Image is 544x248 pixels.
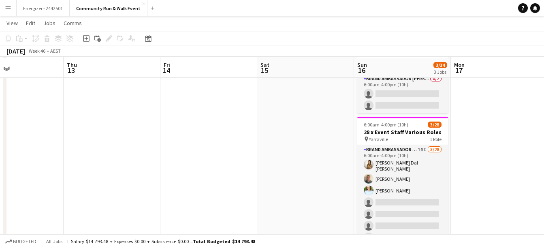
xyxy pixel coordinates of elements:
[453,66,465,75] span: 17
[193,238,255,244] span: Total Budgeted $14 793.48
[430,136,442,142] span: 1 Role
[40,18,59,28] a: Jobs
[356,66,367,75] span: 16
[6,47,25,55] div: [DATE]
[4,237,38,246] button: Budgeted
[6,19,18,27] span: View
[45,238,64,244] span: All jobs
[60,18,85,28] a: Comms
[43,19,55,27] span: Jobs
[357,50,448,65] h3: 2 x Event Staff - Break Covers WWCC Required
[428,122,442,128] span: 3/28
[27,48,47,54] span: Week 46
[66,66,77,75] span: 13
[433,62,447,68] span: 3/34
[50,48,61,54] div: AEST
[64,19,82,27] span: Comms
[357,117,448,237] app-job-card: 6:00am-4:00pm (10h)3/2828 x Event Staff Various Roles Yarraville1 RoleBrand Ambassador [PERSON_NA...
[259,66,269,75] span: 15
[357,128,448,136] h3: 28 x Event Staff Various Roles
[454,61,465,68] span: Mon
[17,0,70,16] button: Energizer - 2442501
[67,61,77,68] span: Thu
[70,0,147,16] button: Community Run & Walk Event
[162,66,170,75] span: 14
[357,61,367,68] span: Sun
[26,19,35,27] span: Edit
[13,239,36,244] span: Budgeted
[260,61,269,68] span: Sat
[23,18,38,28] a: Edit
[3,18,21,28] a: View
[357,74,448,113] app-card-role: Brand Ambassador [PERSON_NAME]0/26:00am-4:00pm (10h)
[71,238,255,244] div: Salary $14 793.48 + Expenses $0.00 + Subsistence $0.00 =
[364,122,408,128] span: 6:00am-4:00pm (10h)
[369,136,388,142] span: Yarraville
[434,69,447,75] div: 3 Jobs
[164,61,170,68] span: Fri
